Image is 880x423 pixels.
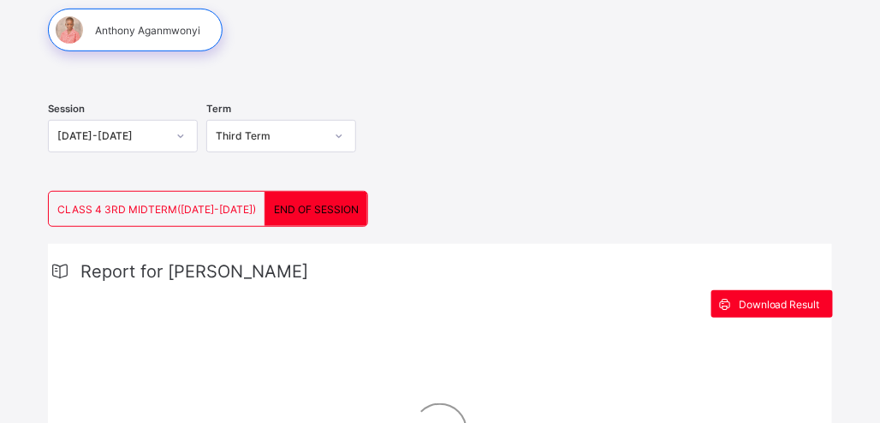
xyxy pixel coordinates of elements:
[274,203,359,216] span: END OF SESSION
[48,103,85,115] span: Session
[80,261,308,282] span: Report for [PERSON_NAME]
[57,203,256,216] span: CLASS 4 3RD MIDTERM([DATE]-[DATE])
[57,130,166,143] div: [DATE]-[DATE]
[206,103,231,115] span: Term
[216,130,324,143] div: Third Term
[739,298,820,311] span: Download Result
